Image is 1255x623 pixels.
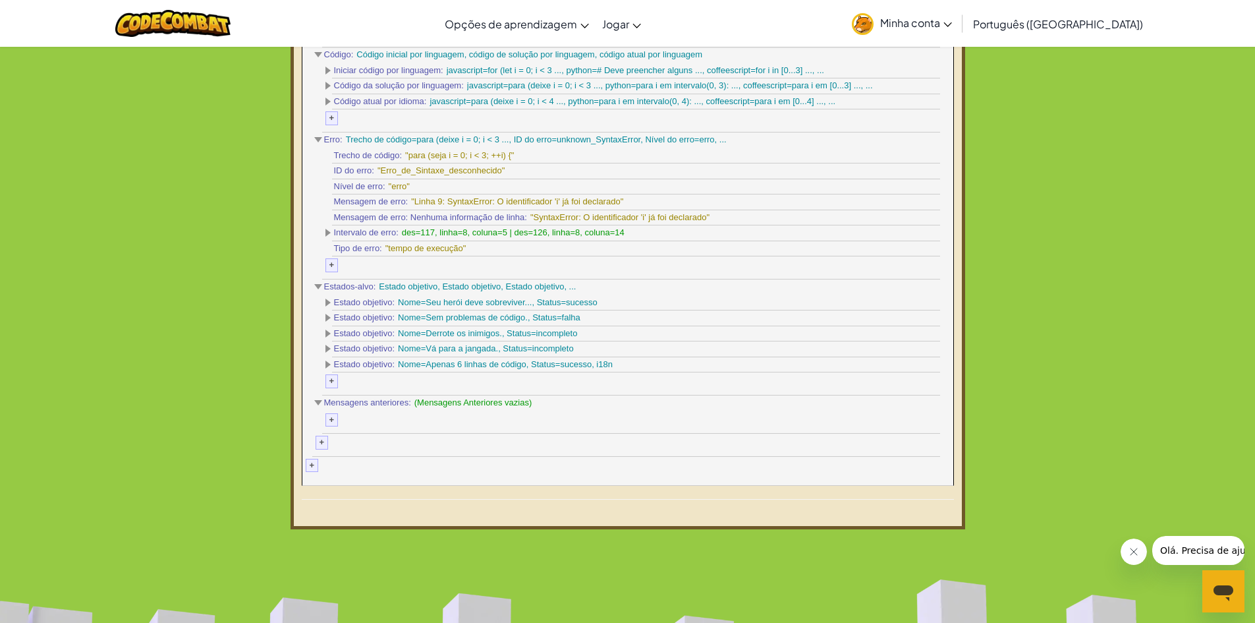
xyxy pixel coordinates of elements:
font: Estados-alvo: [324,282,376,291]
img: Logotipo do CodeCombat [115,10,231,37]
font: "Linha 9: SyntaxError: O identificador 'i' já foi declarado" [411,196,623,206]
font: Estado objetivo, Estado objetivo, Estado objetivo, ... [379,282,576,291]
font: "Erro_de_Sintaxe_desconhecido" [377,165,505,175]
iframe: Botão para abrir uma janela de mensagens [1202,570,1244,612]
iframe: Fechar mensagem [1121,539,1147,565]
a: Minha conta [845,3,959,44]
font: ID do erro: [334,165,374,175]
font: Estado objetivo: [334,328,395,338]
font: Minha conta [880,16,940,30]
font: javascript=para (deixe i = 0; i < 3 ..., python=para i em intervalo(0, 3): ..., coffeescript=para... [467,80,873,90]
font: Olá. Precisa de ajuda? [8,9,110,20]
a: Português ([GEOGRAPHIC_DATA]) [966,6,1150,42]
font: Intervalo de erro: [334,227,399,237]
font: + [310,460,315,470]
font: Estado objetivo: [334,312,395,322]
font: Tipo de erro: [334,243,382,253]
font: Nome=Apenas 6 linhas de código, Status=sucesso, i18n [398,359,613,369]
font: Erro: [324,134,343,144]
font: Estado objetivo: [334,343,395,353]
font: + [329,415,335,425]
font: "tempo de execução" [385,243,466,253]
font: Nome=Seu herói deve sobreviver..., Status=sucesso [398,297,598,307]
font: Mensagem de erro: [334,196,408,206]
font: Mensagem de erro: Nenhuma informação de linha: [334,212,527,222]
font: Mensagens anteriores: [324,398,411,407]
font: + [329,376,335,386]
font: Trecho de código: [334,150,403,160]
font: Estado objetivo: [334,359,395,369]
font: "erro" [389,181,410,191]
a: Jogar [596,6,648,42]
font: Código da solução por linguagem: [334,80,464,90]
font: + [329,260,335,270]
font: Estado objetivo: [334,297,395,307]
font: + [329,113,335,123]
font: javascript=para (deixe i = 0; i < 4 ..., python=para i em intervalo(0, 4): ..., coffeescript=para... [430,96,835,106]
font: javascript=for (let i = 0; i < 3 ..., python=# Deve preencher alguns ..., coffeescript=for i in [... [447,65,824,75]
img: avatar [852,13,874,35]
font: Trecho de código=para (deixe i = 0; i < 3 ..., ID do erro=unknown_SyntaxError, Nível do erro=erro... [346,134,727,144]
font: Jogar [602,17,629,31]
font: "SyntaxError: O identificador 'i' já foi declarado" [530,212,710,222]
font: Código inicial por linguagem, código de solução por linguagem, código atual por linguagem [356,49,702,59]
font: Nome=Vá para a jangada., Status=incompleto [398,343,574,353]
font: Código atual por idioma: [334,96,427,106]
font: Português ([GEOGRAPHIC_DATA]) [973,17,1143,31]
font: "para (seja i = 0; i < 3; ++i) {" [405,150,514,160]
font: Opções de aprendizagem [445,17,577,31]
font: Nome=Derrote os inimigos., Status=incompleto [398,328,577,338]
font: des=117, linha=8, coluna=5 | des=126, linha=8, coluna=14 [402,227,625,237]
font: + [320,437,325,447]
iframe: Mensagem da empresa [1152,536,1244,565]
font: Nome=Sem problemas de código., Status=falha [398,312,580,322]
font: Nível de erro: [334,181,385,191]
font: Código: [324,49,354,59]
font: (Mensagens Anteriores vazias) [414,398,532,407]
font: Iniciar código por linguagem: [334,65,443,75]
a: Opções de aprendizagem [438,6,596,42]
